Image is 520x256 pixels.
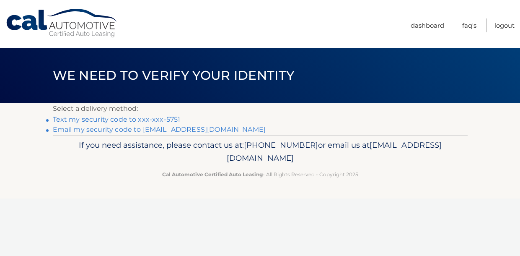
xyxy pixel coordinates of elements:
p: If you need assistance, please contact us at: or email us at [58,138,462,165]
a: FAQ's [462,18,476,32]
p: Select a delivery method: [53,103,468,115]
a: Logout [494,18,515,32]
span: We need to verify your identity [53,68,295,83]
strong: Cal Automotive Certified Auto Leasing [162,171,263,178]
a: Email my security code to [EMAIL_ADDRESS][DOMAIN_NAME] [53,125,266,133]
span: [PHONE_NUMBER] [244,140,318,150]
p: - All Rights Reserved - Copyright 2025 [58,170,462,179]
a: Text my security code to xxx-xxx-5751 [53,115,181,123]
a: Cal Automotive [5,8,119,38]
a: Dashboard [411,18,444,32]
